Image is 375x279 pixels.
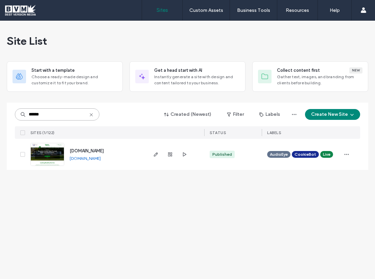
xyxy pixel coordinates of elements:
label: Sites [157,7,168,13]
span: Get a head start with AI [154,67,202,74]
button: Filter [220,109,251,120]
div: Get a head start with AIInstantly generate a site with design and content tailored to your business. [130,61,245,92]
button: Create New Site [305,109,360,120]
span: Collect content first [277,67,320,74]
span: SITES (1/122) [30,130,55,135]
div: Start with a templateChoose a ready-made design and customize it to fit your brand. [7,61,123,92]
label: Help [330,7,340,13]
span: Start with a template [31,67,75,74]
label: Resources [286,7,309,13]
span: AudioEye [270,151,288,157]
a: [DOMAIN_NAME] [70,156,101,161]
iframe: Chat [346,249,370,274]
button: Labels [253,109,286,120]
span: STATUS [210,130,226,135]
span: LABELS [267,130,281,135]
span: CookieBot [295,151,316,157]
a: [DOMAIN_NAME] [70,148,104,153]
label: Custom Assets [189,7,223,13]
div: New [349,67,362,73]
span: Gather text, images, and branding from clients before building. [277,74,362,86]
span: Live [323,151,330,157]
div: Collect content firstNewGather text, images, and branding from clients before building. [252,61,368,92]
label: Business Tools [237,7,270,13]
div: Published [212,151,232,157]
span: Choose a ready-made design and customize it to fit your brand. [31,74,117,86]
span: Instantly generate a site with design and content tailored to your business. [154,74,240,86]
span: Site List [7,34,47,48]
span: Help [16,5,29,11]
button: Created (Newest) [158,109,217,120]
